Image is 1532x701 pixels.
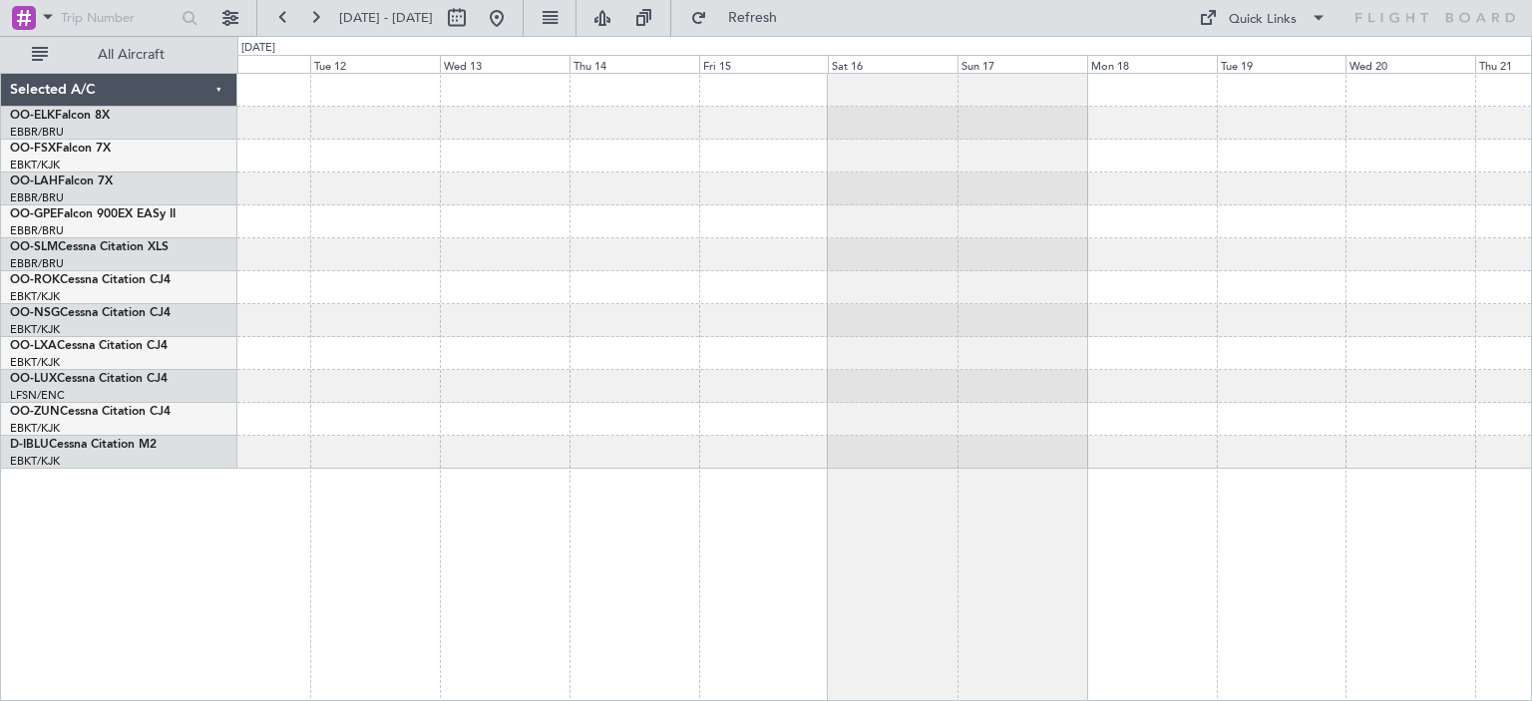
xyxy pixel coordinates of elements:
span: D-IBLU [10,439,49,451]
span: OO-LAH [10,175,58,187]
a: EBKT/KJK [10,421,60,436]
a: OO-ROKCessna Citation CJ4 [10,274,171,286]
span: [DATE] - [DATE] [339,9,433,27]
a: EBBR/BRU [10,125,64,140]
span: Refresh [711,11,795,25]
a: EBKT/KJK [10,454,60,469]
a: D-IBLUCessna Citation M2 [10,439,157,451]
a: LFSN/ENC [10,388,65,403]
a: EBBR/BRU [10,223,64,238]
a: OO-GPEFalcon 900EX EASy II [10,208,176,220]
div: Quick Links [1229,10,1297,30]
a: EBKT/KJK [10,355,60,370]
a: EBKT/KJK [10,158,60,173]
a: OO-LUXCessna Citation CJ4 [10,373,168,385]
a: OO-LXACessna Citation CJ4 [10,340,168,352]
a: OO-ELKFalcon 8X [10,110,110,122]
span: OO-GPE [10,208,57,220]
div: Wed 20 [1345,55,1475,73]
span: OO-FSX [10,143,56,155]
a: OO-SLMCessna Citation XLS [10,241,169,253]
a: OO-FSXFalcon 7X [10,143,111,155]
span: OO-ROK [10,274,60,286]
a: EBKT/KJK [10,289,60,304]
span: All Aircraft [52,48,210,62]
a: OO-LAHFalcon 7X [10,175,113,187]
a: EBBR/BRU [10,256,64,271]
span: OO-LUX [10,373,57,385]
a: EBBR/BRU [10,190,64,205]
a: OO-NSGCessna Citation CJ4 [10,307,171,319]
div: Tue 12 [310,55,440,73]
div: [DATE] [241,40,275,57]
span: OO-NSG [10,307,60,319]
div: Fri 15 [699,55,829,73]
button: Refresh [681,2,801,34]
span: OO-LXA [10,340,57,352]
span: OO-ELK [10,110,55,122]
button: Quick Links [1189,2,1337,34]
div: Wed 13 [440,55,570,73]
div: Sun 17 [957,55,1087,73]
a: OO-ZUNCessna Citation CJ4 [10,406,171,418]
input: Trip Number [61,3,176,33]
span: OO-ZUN [10,406,60,418]
div: Mon 18 [1087,55,1217,73]
div: Mon 11 [182,55,311,73]
span: OO-SLM [10,241,58,253]
div: Thu 14 [570,55,699,73]
a: EBKT/KJK [10,322,60,337]
div: Sat 16 [828,55,957,73]
button: All Aircraft [22,39,216,71]
div: Tue 19 [1217,55,1346,73]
